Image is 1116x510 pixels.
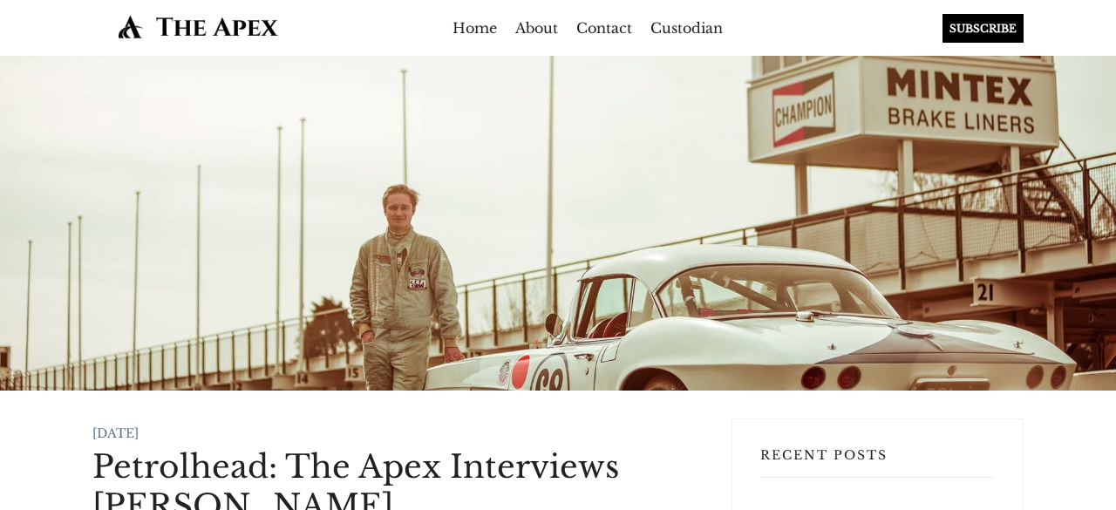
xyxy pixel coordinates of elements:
div: SUBSCRIBE [942,14,1024,43]
h3: Recent Posts [760,447,995,478]
a: Custodian [650,14,723,42]
img: The Apex by Custodian [92,14,304,39]
a: Home [453,14,497,42]
a: About [515,14,558,42]
time: [DATE] [92,425,139,441]
a: Contact [576,14,632,42]
a: SUBSCRIBE [925,14,1024,43]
